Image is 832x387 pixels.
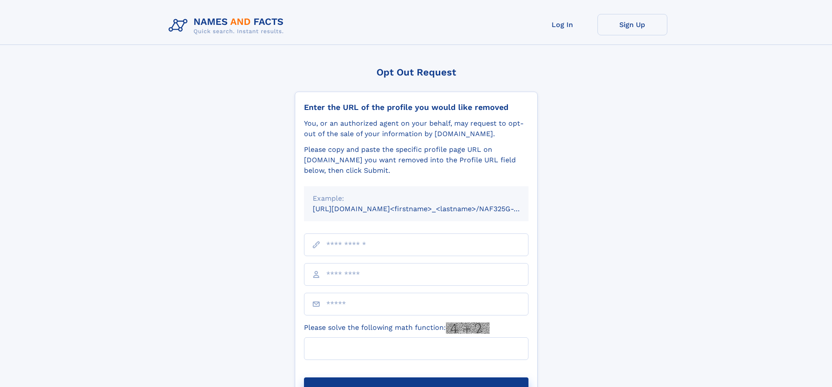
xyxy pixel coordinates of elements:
[304,103,528,112] div: Enter the URL of the profile you would like removed
[313,205,545,213] small: [URL][DOMAIN_NAME]<firstname>_<lastname>/NAF325G-xxxxxxxx
[313,193,520,204] div: Example:
[295,67,538,78] div: Opt Out Request
[597,14,667,35] a: Sign Up
[165,14,291,38] img: Logo Names and Facts
[304,144,528,176] div: Please copy and paste the specific profile page URL on [DOMAIN_NAME] you want removed into the Pr...
[304,118,528,139] div: You, or an authorized agent on your behalf, may request to opt-out of the sale of your informatio...
[304,322,490,334] label: Please solve the following math function:
[528,14,597,35] a: Log In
